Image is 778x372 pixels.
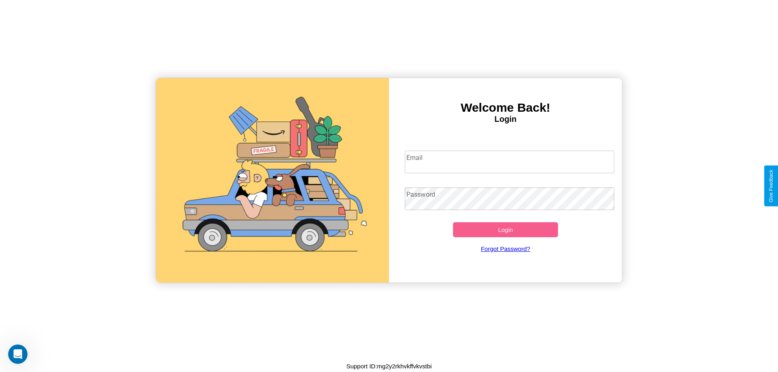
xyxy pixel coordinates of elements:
a: Forgot Password? [401,237,611,260]
img: gif [156,78,389,283]
iframe: Intercom live chat [8,344,28,364]
h4: Login [389,115,622,124]
p: Support ID: mg2y2rkhvkffvkvstbi [346,361,432,372]
button: Login [453,222,558,237]
div: Give Feedback [768,170,774,202]
h3: Welcome Back! [389,101,622,115]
